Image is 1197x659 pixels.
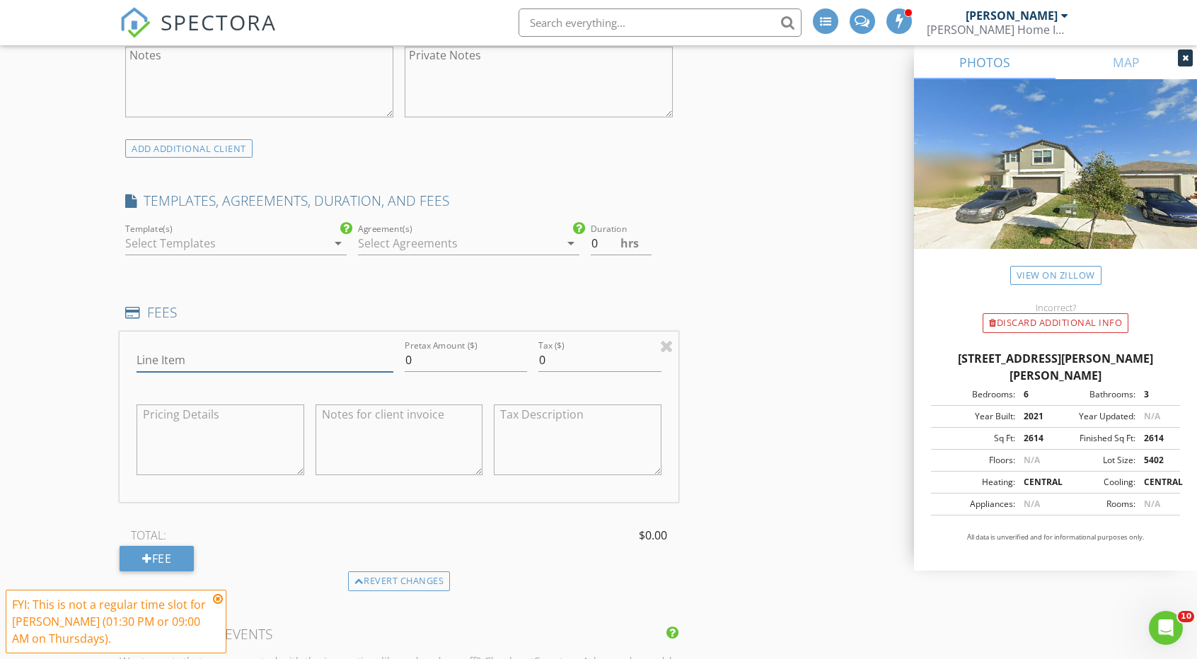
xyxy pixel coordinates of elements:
[1144,498,1160,510] span: N/A
[120,7,151,38] img: The Best Home Inspection Software - Spectora
[914,45,1056,79] a: PHOTOS
[1024,454,1040,466] span: N/A
[1015,410,1056,423] div: 2021
[1015,432,1056,445] div: 2614
[519,8,802,37] input: Search everything...
[1015,476,1056,489] div: CENTRAL
[125,303,673,322] h4: FEES
[1056,476,1135,489] div: Cooling:
[1056,388,1135,401] div: Bathrooms:
[1056,454,1135,467] div: Lot Size:
[914,79,1197,283] img: streetview
[935,388,1015,401] div: Bedrooms:
[935,498,1015,511] div: Appliances:
[1149,611,1183,645] iframe: Intercom live chat
[931,350,1180,384] div: [STREET_ADDRESS][PERSON_NAME][PERSON_NAME]
[1056,432,1135,445] div: Finished Sq Ft:
[931,532,1180,542] p: All data is unverified and for informational purposes only.
[1135,388,1176,401] div: 3
[562,235,579,252] i: arrow_drop_down
[935,454,1015,467] div: Floors:
[966,8,1058,23] div: [PERSON_NAME]
[1010,266,1101,285] a: View on Zillow
[1178,611,1194,622] span: 10
[620,238,639,249] span: hrs
[1144,410,1160,422] span: N/A
[639,527,667,544] span: $0.00
[935,410,1015,423] div: Year Built:
[125,192,673,210] h4: TEMPLATES, AGREEMENTS, DURATION, AND FEES
[1015,388,1056,401] div: 6
[120,546,194,571] div: Fee
[1135,432,1176,445] div: 2614
[330,235,347,252] i: arrow_drop_down
[1056,410,1135,423] div: Year Updated:
[1135,476,1176,489] div: CENTRAL
[591,232,652,255] input: 0.0
[161,7,277,37] span: SPECTORA
[927,23,1068,37] div: Cooper Home Inspections, LLC
[983,313,1128,333] div: Discard Additional info
[914,302,1197,313] div: Incorrect?
[120,19,277,49] a: SPECTORA
[348,571,451,591] div: Revert changes
[935,476,1015,489] div: Heating:
[1024,498,1040,510] span: N/A
[125,625,673,643] h4: INSPECTION EVENTS
[1056,45,1197,79] a: MAP
[935,432,1015,445] div: Sq Ft:
[131,527,166,544] span: TOTAL:
[1056,498,1135,511] div: Rooms:
[12,596,209,647] div: FYI: This is not a regular time slot for [PERSON_NAME] (01:30 PM or 09:00 AM on Thursdays).
[125,139,253,158] div: ADD ADDITIONAL client
[1135,454,1176,467] div: 5402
